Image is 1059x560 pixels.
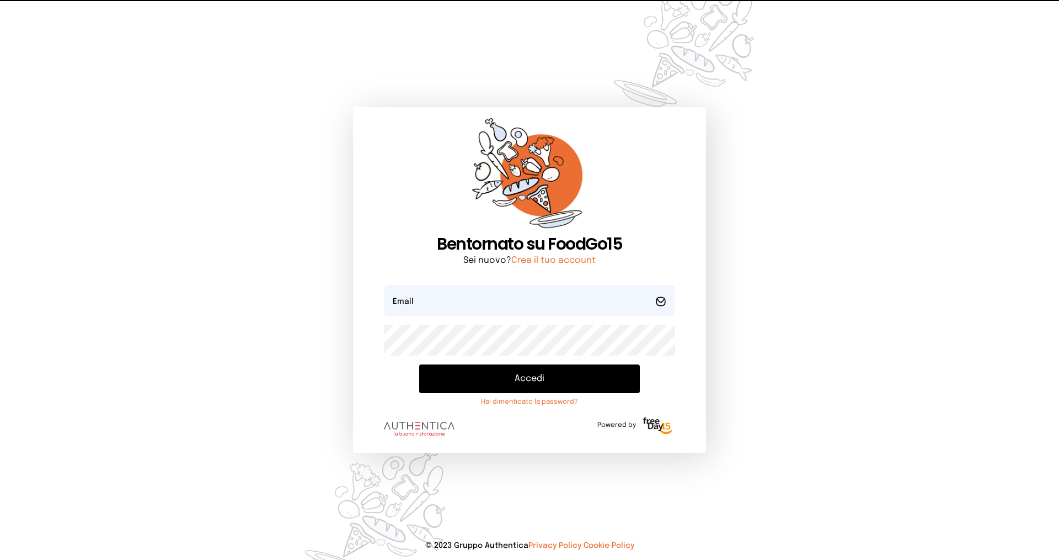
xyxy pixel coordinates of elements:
[384,422,454,436] img: logo.8f33a47.png
[18,540,1041,551] p: © 2023 Gruppo Authentica
[472,118,587,235] img: sticker-orange.65babaf.png
[640,415,675,437] img: logo-freeday.3e08031.png
[511,256,596,265] a: Crea il tuo account
[419,398,640,406] a: Hai dimenticato la password?
[528,542,581,550] a: Privacy Policy
[597,421,636,430] span: Powered by
[384,234,675,254] h1: Bentornato su FoodGo15
[584,542,634,550] a: Cookie Policy
[419,364,640,393] button: Accedi
[384,254,675,267] p: Sei nuovo?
